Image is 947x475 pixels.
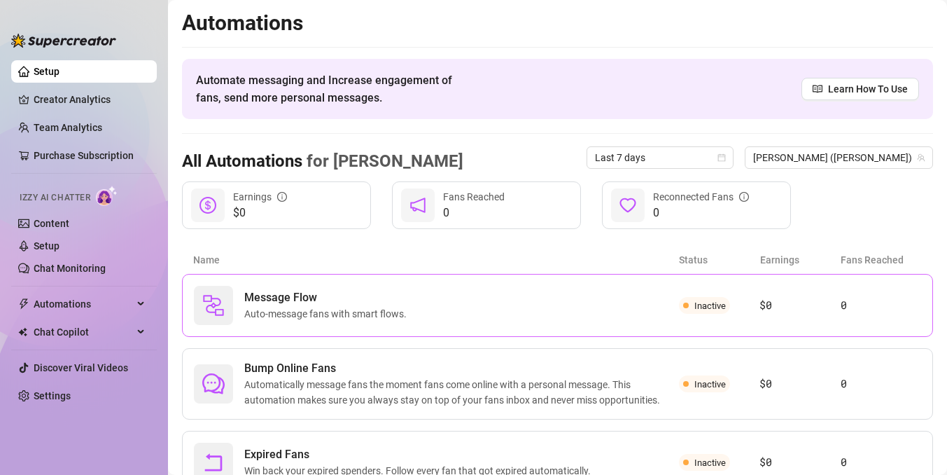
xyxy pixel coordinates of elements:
[760,252,841,268] article: Earnings
[841,376,921,392] article: 0
[694,457,726,468] span: Inactive
[801,78,919,100] a: Learn How To Use
[739,192,749,202] span: info-circle
[34,144,146,167] a: Purchase Subscription
[694,301,726,311] span: Inactive
[193,252,679,268] article: Name
[619,197,636,214] span: heart
[34,321,133,343] span: Chat Copilot
[841,454,921,471] article: 0
[202,373,225,395] span: comment
[182,10,933,36] h2: Automations
[694,379,726,390] span: Inactive
[244,377,679,408] span: Automatically message fans the moment fans come online with a personal message. This automation m...
[18,327,27,337] img: Chat Copilot
[196,71,465,106] span: Automate messaging and Increase engagement of fans, send more personal messages.
[409,197,426,214] span: notification
[34,66,59,77] a: Setup
[653,205,749,221] span: 0
[34,293,133,315] span: Automations
[443,191,505,202] span: Fans Reached
[759,376,840,392] article: $0
[277,192,287,202] span: info-circle
[34,390,71,401] a: Settings
[20,191,90,205] span: Izzy AI Chatter
[443,205,505,221] span: 0
[202,451,225,474] span: rollback
[828,81,908,97] span: Learn How To Use
[917,153,925,162] span: team
[753,147,925,168] span: Olivia (olivia_strs)
[595,147,725,168] span: Last 7 days
[653,189,749,205] div: Reconnected Fans
[759,297,840,314] article: $0
[841,252,922,268] article: Fans Reached
[759,454,840,471] article: $0
[34,122,102,133] a: Team Analytics
[244,289,412,306] span: Message Flow
[679,252,760,268] article: Status
[34,362,128,373] a: Discover Viral Videos
[244,306,412,322] span: Auto-message fans with smart flows.
[18,298,29,310] span: thunderbolt
[96,186,118,206] img: AI Chatter
[34,218,69,229] a: Content
[841,297,921,314] article: 0
[233,189,287,205] div: Earnings
[202,294,225,317] img: svg%3e
[199,197,216,214] span: dollar
[302,151,463,171] span: for [PERSON_NAME]
[34,240,59,252] a: Setup
[717,153,726,162] span: calendar
[34,88,146,111] a: Creator Analytics
[11,34,116,48] img: logo-BBDzfeDw.svg
[182,151,463,173] h3: All Automations
[34,263,106,274] a: Chat Monitoring
[244,446,596,463] span: Expired Fans
[233,205,287,221] span: $0
[244,360,679,377] span: Bump Online Fans
[813,84,822,94] span: read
